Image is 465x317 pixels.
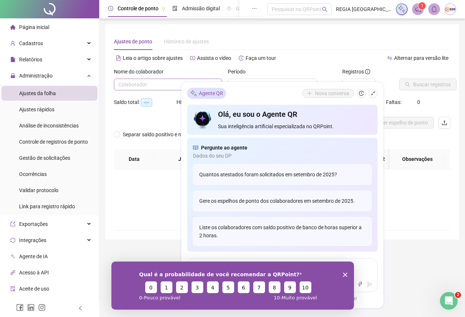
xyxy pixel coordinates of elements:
[193,191,372,211] div: Gere os espelhos de ponto dos colaboradores em setembro de 2025.
[114,149,154,169] th: Data
[161,7,166,11] span: pushpin
[111,262,354,310] iframe: Pesquisa da QRPoint
[10,73,15,78] span: lock
[19,155,70,161] span: Gestão de solicitações
[116,55,121,61] span: file-text
[193,164,372,185] div: Quantos atestados foram solicitados em setembro de 2025?
[421,3,423,8] span: 1
[19,270,49,275] span: Acesso à API
[27,304,35,311] span: linkedin
[371,91,376,96] span: shrink
[10,270,15,275] span: api
[19,139,88,145] span: Controle de registros de ponto
[19,107,54,112] span: Ajustes rápidos
[190,89,197,97] img: sparkle-icon.fc2bf0ac1784a2077858766a79e2daf3.svg
[10,221,15,227] span: export
[118,6,158,11] span: Controle de ponto
[417,99,420,105] span: 0
[123,55,183,61] span: Leia o artigo sobre ajustes
[19,286,49,292] span: Aceite de uso
[19,90,56,96] span: Ajustes da folha
[239,55,244,61] span: history
[108,6,113,11] span: clock-circle
[193,217,372,246] div: Liste os colaboradores com saldo positivo de banco de horas superior a 2 horas.
[336,5,391,13] span: REGIA [GEOGRAPHIC_DATA] - BEE HUB EMPRESARIAL
[114,39,152,44] span: Ajustes de ponto
[252,6,257,11] span: ellipsis
[16,304,24,311] span: facebook
[78,306,83,311] span: left
[19,57,42,62] span: Relatórios
[10,57,15,62] span: file
[10,238,15,243] span: sync
[431,6,437,12] span: bell
[114,98,176,107] div: Saldo total:
[193,109,212,130] img: icon
[10,286,15,291] span: audit
[19,237,46,243] span: Integrações
[322,7,328,12] span: search
[38,304,46,311] span: instagram
[19,187,58,193] span: Validar protocolo
[228,68,250,76] label: Período
[10,25,15,30] span: home
[246,55,276,61] span: Faça um tour
[19,221,48,227] span: Exportações
[359,91,364,96] span: history
[302,89,354,98] button: Nova conversa
[193,144,198,152] span: read
[182,6,220,11] span: Admissão digital
[415,6,421,12] span: notification
[154,149,224,169] th: Jornadas
[193,152,372,160] span: Dados do seu DP
[386,99,403,105] span: Faltas:
[342,68,370,76] span: Registros
[114,68,168,76] label: Nome do colaborador
[358,282,363,287] span: thunderbolt
[399,79,457,90] button: Buscar registros
[120,130,204,138] span: Separar saldo positivo e negativo?
[226,6,232,11] span: sun
[187,88,226,99] div: Agente QR
[236,6,273,11] span: Gestão de férias
[19,203,75,209] span: Link para registro rápido
[141,98,152,107] span: --:--
[197,55,231,61] span: Assista o vídeo
[164,39,209,44] span: Histórico de ajustes
[455,292,461,298] span: 2
[19,171,47,177] span: Ocorrências
[19,73,53,79] span: Administração
[176,98,213,107] div: HE 1:
[201,144,247,152] span: Pergunte ao agente
[374,117,434,129] button: Ver espelho de ponto
[123,205,441,213] div: Não há dados
[365,69,370,74] span: info-circle
[218,109,371,119] h4: Olá, eu sou o Agente QR
[441,120,447,126] span: upload
[10,41,15,46] span: user-add
[19,253,48,259] span: Agente de IA
[19,40,43,46] span: Cadastros
[19,24,49,30] span: Página inicial
[445,4,456,15] img: 88388
[398,5,406,13] img: sparkle-icon.fc2bf0ac1784a2077858766a79e2daf3.svg
[218,122,371,130] span: Sua inteligência artificial especializada no QRPoint.
[418,2,426,10] sup: 1
[365,280,374,289] button: send
[19,123,79,129] span: Análise de inconsistências
[394,55,448,61] span: Alternar para versão lite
